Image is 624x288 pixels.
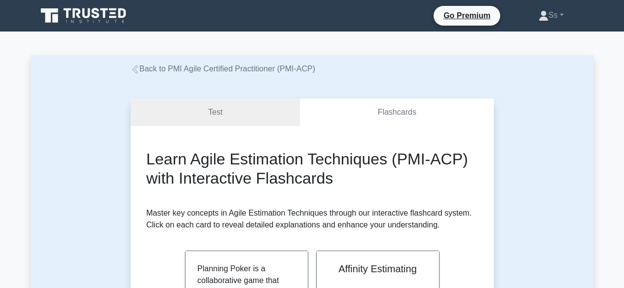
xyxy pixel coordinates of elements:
a: Test [131,98,300,127]
h2: Learn Agile Estimation Techniques (PMI-ACP) with Interactive Flashcards [147,150,478,188]
a: Back to PMI Agile Certified Practitioner (PMI-ACP) [131,64,316,73]
a: Ss [515,5,587,25]
p: Master key concepts in Agile Estimation Techniques through our interactive flashcard system. Clic... [147,207,478,231]
a: Go Premium [438,9,496,22]
h2: Affinity Estimating [329,263,427,275]
a: Flashcards [300,98,493,127]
